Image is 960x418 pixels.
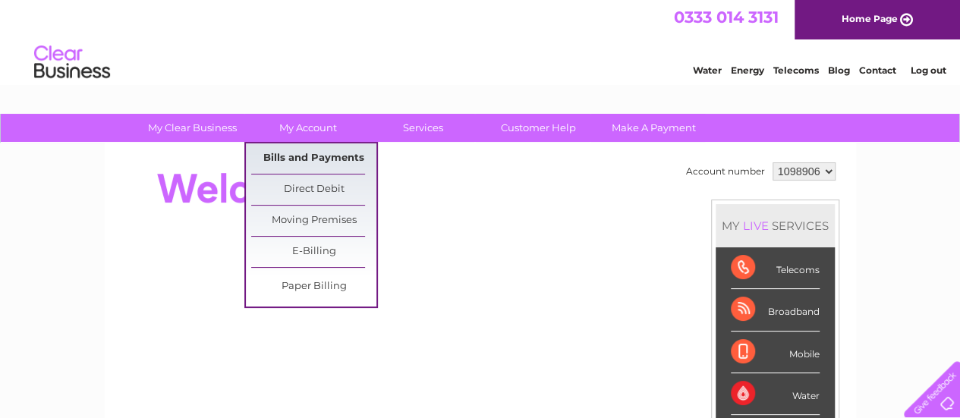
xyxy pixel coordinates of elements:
a: Make A Payment [591,114,716,142]
a: Services [360,114,486,142]
a: Bills and Payments [251,143,376,174]
td: Account number [682,159,769,184]
div: Broadband [731,289,820,331]
div: Mobile [731,332,820,373]
a: My Account [245,114,370,142]
div: MY SERVICES [716,204,835,247]
div: Water [731,373,820,415]
a: Customer Help [476,114,601,142]
img: logo.png [33,39,111,86]
a: Moving Premises [251,206,376,236]
a: Direct Debit [251,174,376,205]
a: Contact [859,64,896,76]
a: Water [693,64,722,76]
div: Clear Business is a trading name of Verastar Limited (registered in [GEOGRAPHIC_DATA] No. 3667643... [122,8,839,74]
div: Telecoms [731,247,820,289]
a: Paper Billing [251,272,376,302]
a: My Clear Business [130,114,255,142]
a: Log out [910,64,946,76]
a: Energy [731,64,764,76]
a: Blog [828,64,850,76]
a: Telecoms [773,64,819,76]
a: E-Billing [251,237,376,267]
a: 0333 014 3131 [674,8,779,27]
div: LIVE [740,218,772,233]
